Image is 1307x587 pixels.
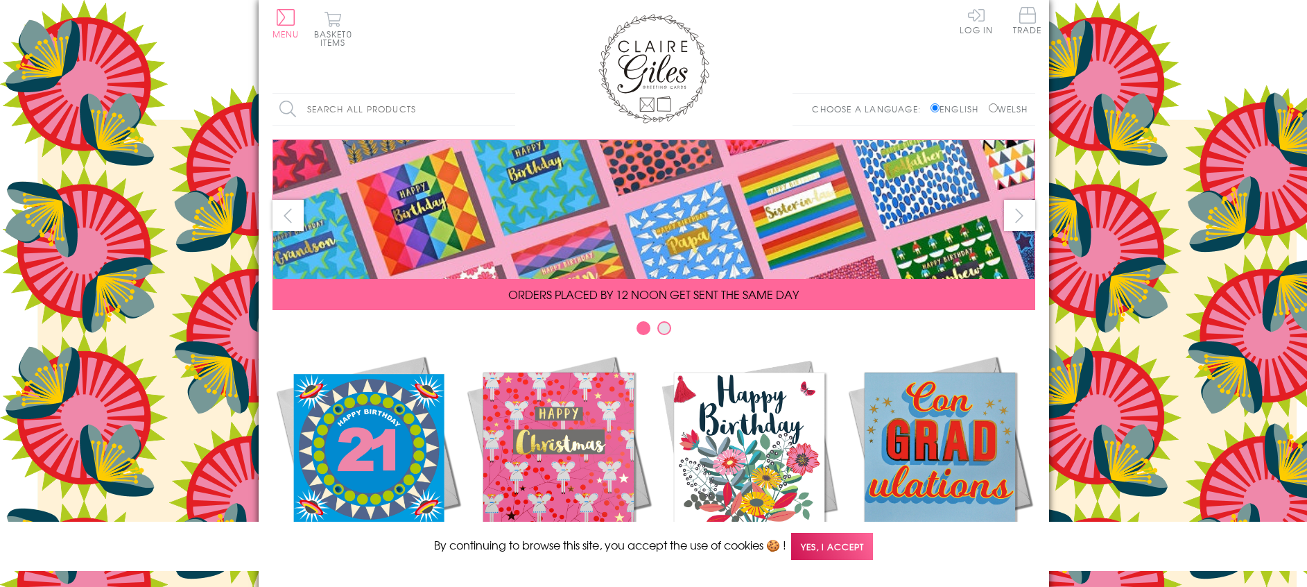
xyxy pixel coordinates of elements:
[598,14,709,124] img: Claire Giles Greetings Cards
[791,533,873,560] span: Yes, I accept
[845,352,1035,570] a: Academic
[931,103,940,112] input: English
[508,286,799,303] span: ORDERS PLACED BY 12 NOON GET SENT THE SAME DAY
[1013,7,1042,34] span: Trade
[657,321,671,335] button: Carousel Page 2
[463,352,654,570] a: Christmas
[637,321,650,335] button: Carousel Page 1 (Current Slide)
[989,103,1028,115] label: Welsh
[314,11,352,46] button: Basket0 items
[320,28,352,49] span: 0 items
[272,94,515,125] input: Search all products
[1004,200,1035,231] button: next
[960,7,993,34] a: Log In
[501,94,515,125] input: Search
[931,103,985,115] label: English
[272,28,300,40] span: Menu
[654,352,845,570] a: Birthdays
[1013,7,1042,37] a: Trade
[272,352,463,570] a: New Releases
[272,9,300,38] button: Menu
[272,321,1035,342] div: Carousel Pagination
[812,103,928,115] p: Choose a language:
[989,103,998,112] input: Welsh
[272,200,304,231] button: prev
